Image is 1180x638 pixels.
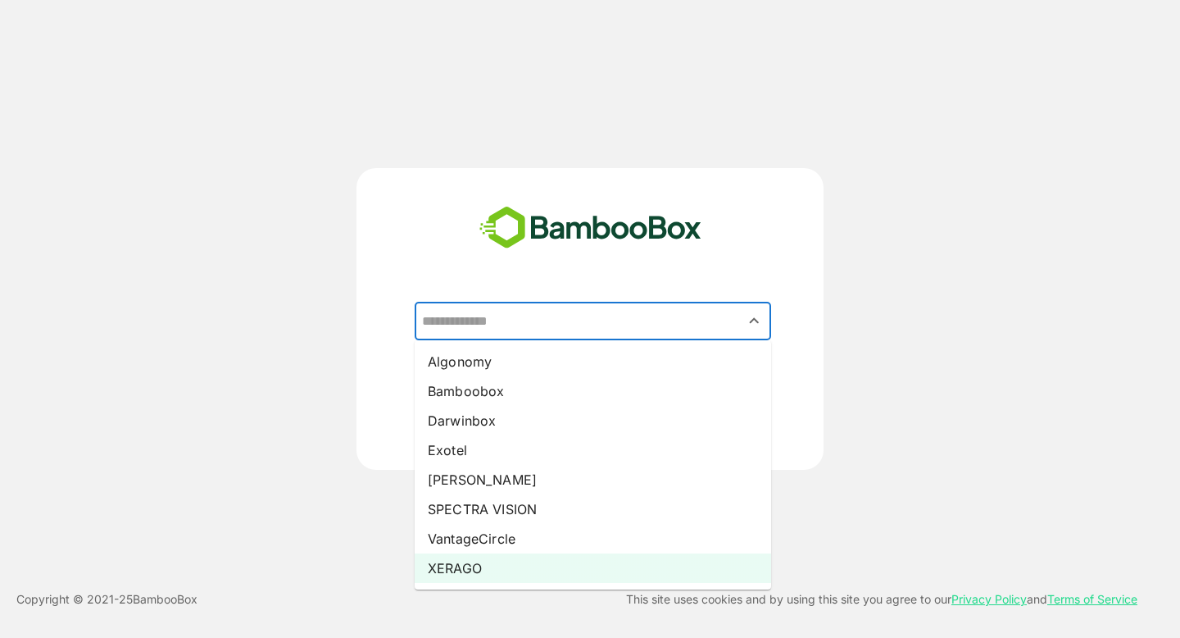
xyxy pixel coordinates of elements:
[951,592,1027,606] a: Privacy Policy
[415,554,771,583] li: XERAGO
[415,435,771,465] li: Exotel
[1047,592,1137,606] a: Terms of Service
[415,347,771,376] li: Algonomy
[16,590,197,609] p: Copyright © 2021- 25 BambooBox
[415,524,771,554] li: VantageCircle
[415,406,771,435] li: Darwinbox
[415,494,771,524] li: SPECTRA VISION
[470,201,710,255] img: bamboobox
[415,376,771,406] li: Bamboobox
[743,310,765,332] button: Close
[415,465,771,494] li: [PERSON_NAME]
[626,590,1137,609] p: This site uses cookies and by using this site you agree to our and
